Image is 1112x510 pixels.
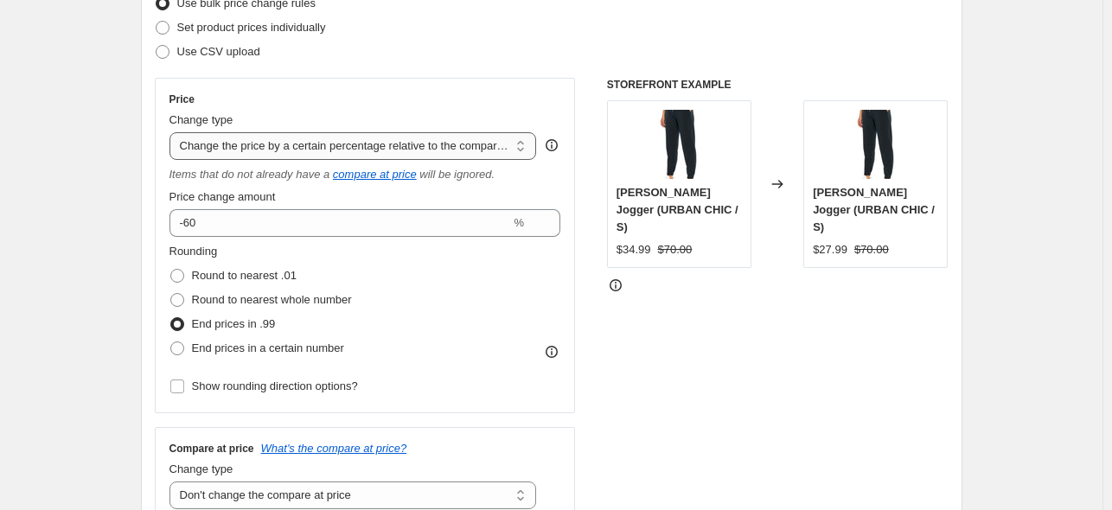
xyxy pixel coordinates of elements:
[169,168,330,181] i: Items that do not already have a
[169,442,254,456] h3: Compare at price
[333,168,417,181] button: compare at price
[192,293,352,306] span: Round to nearest whole number
[854,241,889,258] strike: $70.00
[841,110,911,179] img: MK003953_001.2_80x.jpg
[192,341,344,354] span: End prices in a certain number
[419,168,495,181] i: will be ignored.
[177,45,260,58] span: Use CSV upload
[192,379,358,392] span: Show rounding direction options?
[169,462,233,475] span: Change type
[169,245,218,258] span: Rounding
[644,110,713,179] img: MK003953_001.2_80x.jpg
[169,190,276,203] span: Price change amount
[658,241,693,258] strike: $70.00
[261,442,407,455] button: What's the compare at price?
[177,21,326,34] span: Set product prices individually
[192,317,276,330] span: End prices in .99
[813,186,935,233] span: [PERSON_NAME] Jogger (URBAN CHIC / S)
[607,78,949,92] h6: STOREFRONT EXAMPLE
[617,186,738,233] span: [PERSON_NAME] Jogger (URBAN CHIC / S)
[617,241,651,258] div: $34.99
[813,241,847,258] div: $27.99
[514,216,524,229] span: %
[169,209,511,237] input: -20
[543,137,560,154] div: help
[192,269,297,282] span: Round to nearest .01
[169,92,195,106] h3: Price
[169,113,233,126] span: Change type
